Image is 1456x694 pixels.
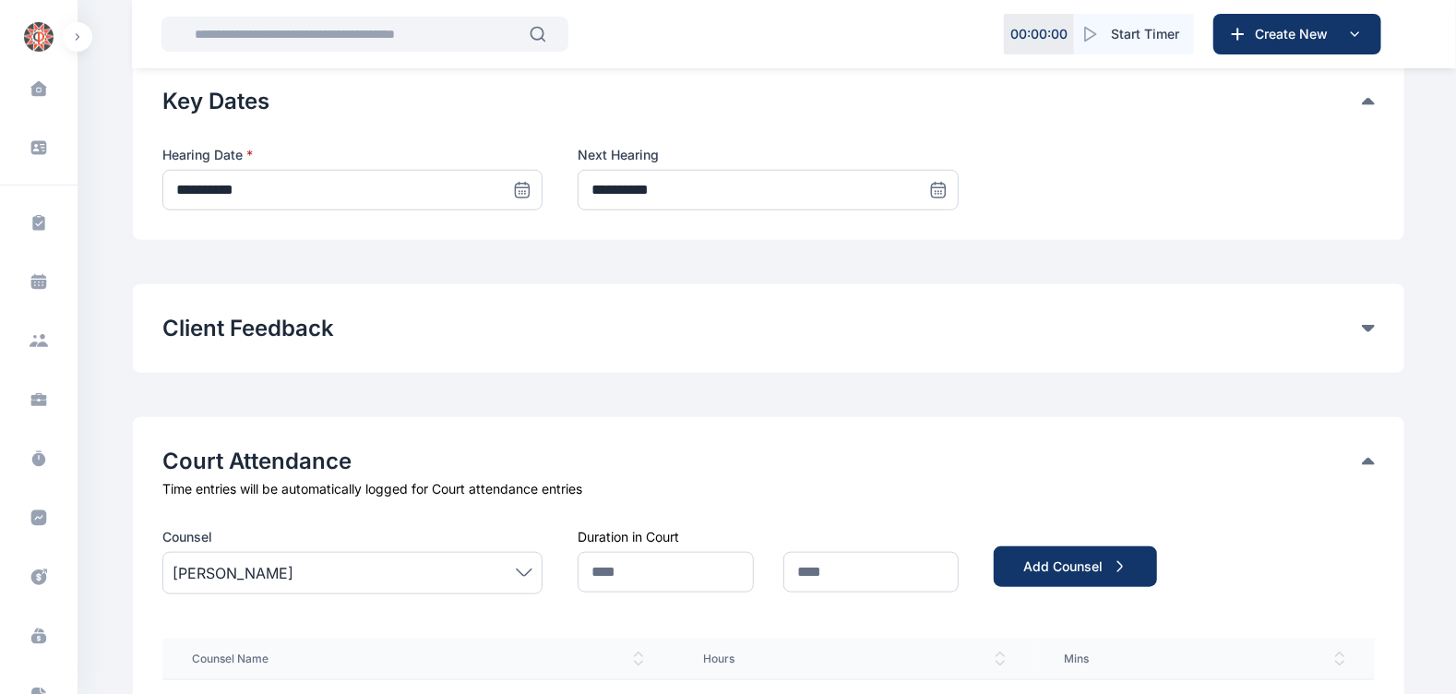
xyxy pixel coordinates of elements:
span: Create New [1247,25,1343,43]
div: Key Dates [162,87,1375,116]
div: Client Feedback [162,314,1375,343]
span: [PERSON_NAME] [173,562,293,584]
span: Hours [703,652,1006,666]
div: Add Counsel [1023,557,1128,576]
span: Start Timer [1111,25,1179,43]
label: Duration in Court [578,529,679,544]
div: Court Attendance [162,447,1375,476]
label: Next Hearing [578,146,959,164]
span: Mins [1065,652,1345,666]
span: Counsel [162,528,212,546]
span: Counsel Name [192,652,644,666]
p: 00 : 00 : 00 [1010,25,1068,43]
button: Client Feedback [162,314,1362,343]
button: Court Attendance [162,447,1362,476]
label: Hearing Date [162,146,543,164]
button: Key Dates [162,87,1362,116]
button: Add Counsel [994,546,1157,587]
div: Time entries will be automatically logged for Court attendance entries [162,480,1375,498]
button: Create New [1213,14,1381,54]
button: Start Timer [1074,14,1194,54]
